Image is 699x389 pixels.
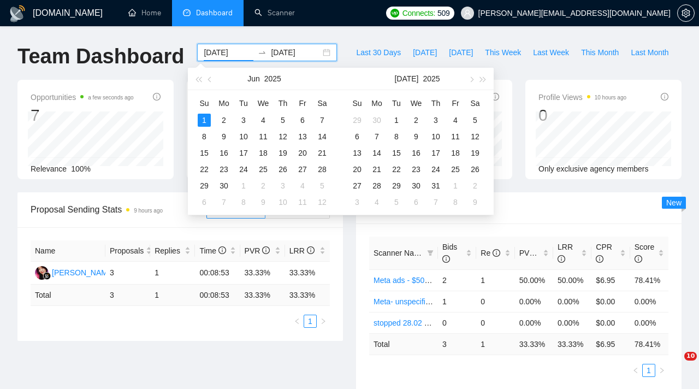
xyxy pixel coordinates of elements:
[285,285,330,306] td: 33.33 %
[370,114,383,127] div: 30
[558,255,565,263] span: info-circle
[214,145,234,161] td: 2025-06-16
[429,163,442,176] div: 24
[442,243,457,263] span: Bids
[217,179,230,192] div: 30
[438,312,476,333] td: 0
[254,8,295,17] a: searchScanner
[195,262,240,285] td: 00:08:53
[481,249,500,257] span: Re
[198,196,211,209] div: 6
[387,161,406,178] td: 2025-07-22
[449,163,462,176] div: 25
[262,246,270,254] span: info-circle
[245,246,270,255] span: PVR
[304,315,317,328] li: 1
[369,201,668,215] span: Scanner Breakdown
[442,255,450,263] span: info-circle
[253,178,273,194] td: 2025-07-02
[237,114,250,127] div: 3
[527,44,575,61] button: Last Week
[465,128,485,145] td: 2025-07-12
[316,179,329,192] div: 5
[253,95,273,112] th: We
[575,44,625,61] button: This Month
[410,179,423,192] div: 30
[476,269,514,291] td: 1
[387,112,406,128] td: 2025-07-01
[296,163,309,176] div: 27
[390,179,403,192] div: 29
[194,194,214,210] td: 2025-07-06
[390,114,403,127] div: 1
[257,179,270,192] div: 2
[429,114,442,127] div: 3
[465,161,485,178] td: 2025-07-26
[446,95,465,112] th: Fr
[273,95,293,112] th: Th
[153,93,161,101] span: info-circle
[370,163,383,176] div: 21
[449,114,462,127] div: 4
[276,114,289,127] div: 5
[234,178,253,194] td: 2025-07-01
[367,145,387,161] td: 2025-07-14
[31,203,206,216] span: Proposal Sending Stats
[296,146,309,160] div: 20
[199,246,226,255] span: Time
[413,46,437,58] span: [DATE]
[194,112,214,128] td: 2025-06-01
[198,179,211,192] div: 29
[493,249,500,257] span: info-circle
[293,161,312,178] td: 2025-06-27
[198,163,211,176] div: 22
[410,146,423,160] div: 16
[31,285,105,306] td: Total
[406,112,426,128] td: 2025-07-02
[276,163,289,176] div: 26
[406,161,426,178] td: 2025-07-23
[642,364,655,377] li: 1
[35,268,115,276] a: NK[PERSON_NAME]
[449,179,462,192] div: 1
[485,46,521,58] span: This Week
[307,246,315,254] span: info-circle
[234,161,253,178] td: 2025-06-24
[635,243,655,263] span: Score
[264,68,281,90] button: 2025
[240,262,285,285] td: 33.33%
[662,352,688,378] iframe: Intercom live chat
[553,291,591,312] td: 0.00%
[426,161,446,178] td: 2025-07-24
[370,146,383,160] div: 14
[237,196,250,209] div: 8
[257,163,270,176] div: 25
[666,198,682,207] span: New
[234,194,253,210] td: 2025-07-08
[387,95,406,112] th: Tu
[234,112,253,128] td: 2025-06-03
[258,48,266,57] span: to
[312,95,332,112] th: Sa
[350,44,407,61] button: Last 30 Days
[253,194,273,210] td: 2025-07-09
[258,48,266,57] span: swap-right
[356,46,401,58] span: Last 30 Days
[426,178,446,194] td: 2025-07-31
[469,179,482,192] div: 2
[312,112,332,128] td: 2025-06-07
[217,114,230,127] div: 2
[410,114,423,127] div: 2
[426,128,446,145] td: 2025-07-10
[105,240,150,262] th: Proposals
[320,318,327,325] span: right
[316,163,329,176] div: 28
[635,255,642,263] span: info-circle
[406,145,426,161] td: 2025-07-16
[464,9,471,17] span: user
[553,269,591,291] td: 50.00%
[367,128,387,145] td: 2025-07-07
[194,128,214,145] td: 2025-06-08
[105,262,150,285] td: 3
[367,95,387,112] th: Mo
